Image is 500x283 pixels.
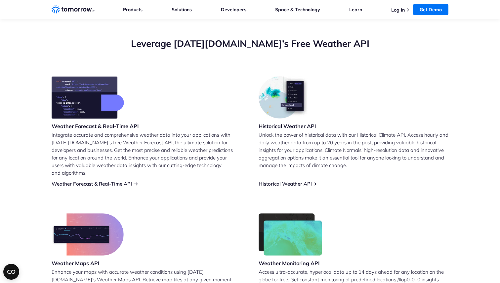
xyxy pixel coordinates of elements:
h3: Weather Forecast & Real-Time API [52,123,139,130]
a: Historical Weather API [259,181,312,187]
p: Unlock the power of historical data with our Historical Climate API. Access hourly and daily weat... [259,131,448,169]
a: Products [123,7,143,13]
a: Developers [221,7,246,13]
a: Log In [391,7,405,13]
a: Get Demo [413,4,448,15]
a: Weather Forecast & Real-Time API [52,181,132,187]
h2: Leverage [DATE][DOMAIN_NAME]’s Free Weather API [52,37,448,50]
button: Open CMP widget [3,264,19,280]
a: Solutions [172,7,192,13]
h3: Weather Monitoring API [259,260,322,267]
a: Space & Technology [275,7,320,13]
a: Home link [52,5,95,15]
h3: Historical Weather API [259,123,316,130]
a: Learn [349,7,362,13]
h3: Weather Maps API [52,260,124,267]
p: Integrate accurate and comprehensive weather data into your applications with [DATE][DOMAIN_NAME]... [52,131,241,177]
